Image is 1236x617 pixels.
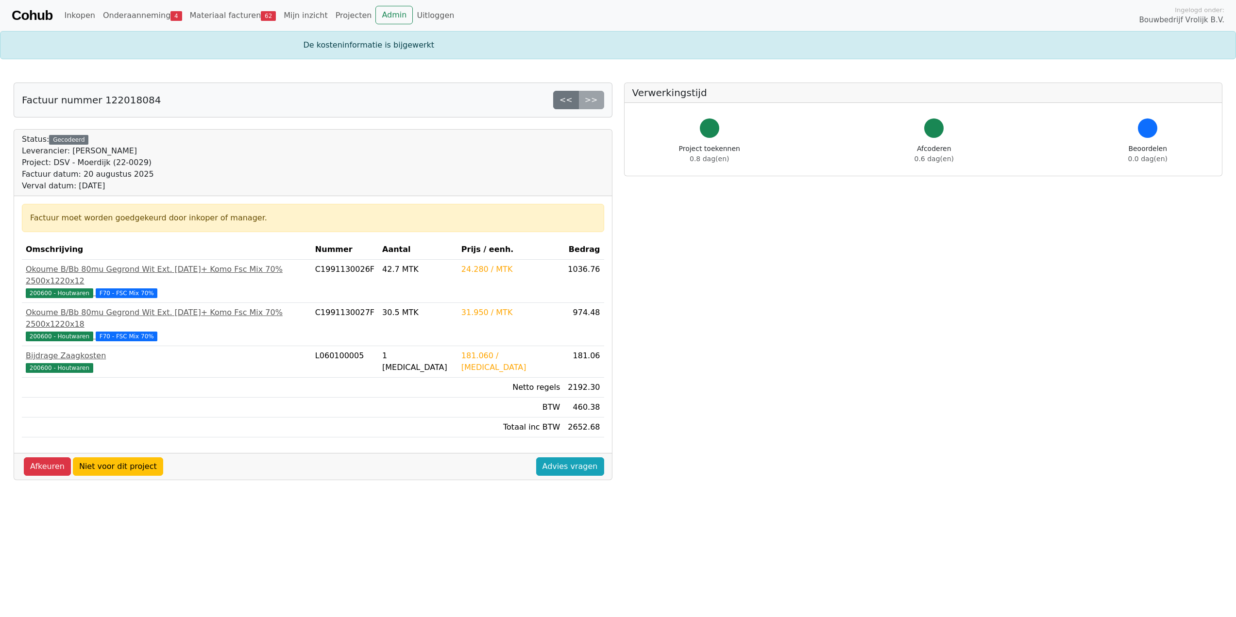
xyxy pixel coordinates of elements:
[26,307,307,342] a: Okoume B/Bb 80mu Gegrond Wit Ext. [DATE]+ Komo Fsc Mix 70% 2500x1220x18200600 - Houtwaren F70 - F...
[311,303,378,346] td: C1991130027F
[170,11,182,21] span: 4
[73,457,163,476] a: Niet voor dit project
[564,417,604,437] td: 2652.68
[1128,144,1168,164] div: Beoordelen
[26,350,307,362] div: Bijdrage Zaagkosten
[99,6,186,25] a: Onderaanneming4
[298,39,939,51] div: De kosteninformatie is bijgewerkt
[26,288,93,298] span: 200600 - Houtwaren
[457,240,564,260] th: Prijs / eenh.
[26,307,307,330] div: Okoume B/Bb 80mu Gegrond Wit Ext. [DATE]+ Komo Fsc Mix 70% 2500x1220x18
[564,260,604,303] td: 1036.76
[690,155,729,163] span: 0.8 dag(en)
[564,398,604,417] td: 460.38
[564,240,604,260] th: Bedrag
[22,240,311,260] th: Omschrijving
[311,240,378,260] th: Nummer
[1139,15,1224,26] span: Bouwbedrijf Vrolijk B.V.
[375,6,413,24] a: Admin
[22,133,154,192] div: Status:
[553,91,579,109] a: <<
[1175,5,1224,15] span: Ingelogd onder:
[22,157,154,168] div: Project: DSV - Moerdijk (22-0029)
[564,378,604,398] td: 2192.30
[96,288,158,298] span: F70 - FSC Mix 70%
[22,180,154,192] div: Verval datum: [DATE]
[413,6,458,25] a: Uitloggen
[311,346,378,378] td: L060100005
[49,135,88,145] div: Gecodeerd
[679,144,740,164] div: Project toekennen
[382,350,454,373] div: 1 [MEDICAL_DATA]
[457,378,564,398] td: Netto regels
[261,11,276,21] span: 62
[186,6,280,25] a: Materiaal facturen62
[60,6,99,25] a: Inkopen
[22,168,154,180] div: Factuur datum: 20 augustus 2025
[26,332,93,341] span: 200600 - Houtwaren
[12,4,52,27] a: Cohub
[536,457,604,476] a: Advies vragen
[26,363,93,373] span: 200600 - Houtwaren
[914,144,954,164] div: Afcoderen
[632,87,1215,99] h5: Verwerkingstijd
[382,307,454,318] div: 30.5 MTK
[22,145,154,157] div: Leverancier: [PERSON_NAME]
[378,240,457,260] th: Aantal
[461,307,560,318] div: 31.950 / MTK
[24,457,71,476] a: Afkeuren
[914,155,954,163] span: 0.6 dag(en)
[96,332,158,341] span: F70 - FSC Mix 70%
[22,94,161,106] h5: Factuur nummer 122018084
[332,6,376,25] a: Projecten
[280,6,332,25] a: Mijn inzicht
[26,264,307,287] div: Okoume B/Bb 80mu Gegrond Wit Ext. [DATE]+ Komo Fsc Mix 70% 2500x1220x12
[457,417,564,437] td: Totaal inc BTW
[457,398,564,417] td: BTW
[1128,155,1168,163] span: 0.0 dag(en)
[564,346,604,378] td: 181.06
[26,264,307,299] a: Okoume B/Bb 80mu Gegrond Wit Ext. [DATE]+ Komo Fsc Mix 70% 2500x1220x12200600 - Houtwaren F70 - F...
[461,264,560,275] div: 24.280 / MTK
[30,212,596,224] div: Factuur moet worden goedgekeurd door inkoper of manager.
[461,350,560,373] div: 181.060 / [MEDICAL_DATA]
[564,303,604,346] td: 974.48
[311,260,378,303] td: C1991130026F
[26,350,307,373] a: Bijdrage Zaagkosten200600 - Houtwaren
[382,264,454,275] div: 42.7 MTK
